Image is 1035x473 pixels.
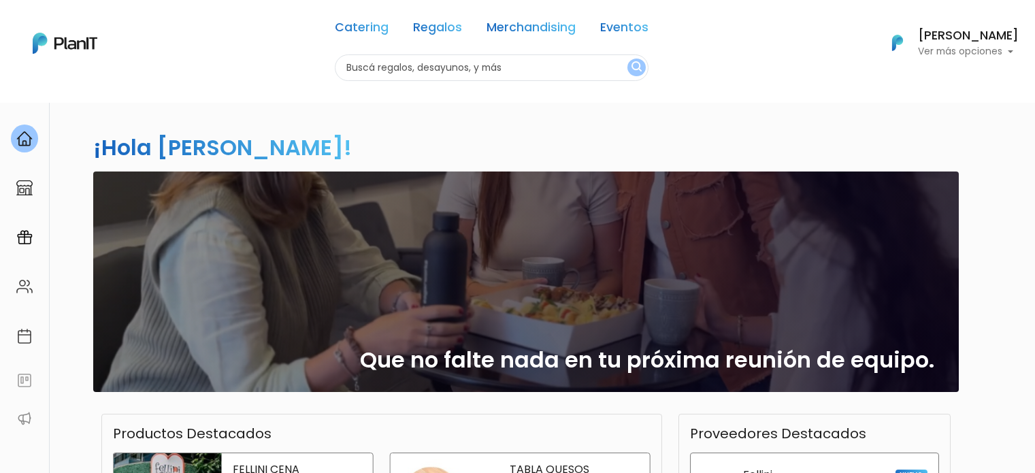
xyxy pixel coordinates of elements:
[335,54,648,81] input: Buscá regalos, desayunos, y más
[690,425,866,442] h3: Proveedores Destacados
[16,229,33,246] img: campaigns-02234683943229c281be62815700db0a1741e53638e28bf9629b52c665b00959.svg
[16,410,33,427] img: partners-52edf745621dab592f3b2c58e3bca9d71375a7ef29c3b500c9f145b62cc070d4.svg
[413,22,462,38] a: Regalos
[335,22,389,38] a: Catering
[883,28,913,58] img: PlanIt Logo
[16,372,33,389] img: feedback-78b5a0c8f98aac82b08bfc38622c3050aee476f2c9584af64705fc4e61158814.svg
[631,61,642,74] img: search_button-432b6d5273f82d61273b3651a40e1bd1b912527efae98b1b7a1b2c0702e16a8d.svg
[33,33,97,54] img: PlanIt Logo
[360,347,934,373] h2: Que no falte nada en tu próxima reunión de equipo.
[918,47,1019,56] p: Ver más opciones
[16,278,33,295] img: people-662611757002400ad9ed0e3c099ab2801c6687ba6c219adb57efc949bc21e19d.svg
[874,25,1019,61] button: PlanIt Logo [PERSON_NAME] Ver más opciones
[600,22,648,38] a: Eventos
[16,131,33,147] img: home-e721727adea9d79c4d83392d1f703f7f8bce08238fde08b1acbfd93340b81755.svg
[113,425,272,442] h3: Productos Destacados
[93,132,352,163] h2: ¡Hola [PERSON_NAME]!
[16,180,33,196] img: marketplace-4ceaa7011d94191e9ded77b95e3339b90024bf715f7c57f8cf31f2d8c509eaba.svg
[16,328,33,344] img: calendar-87d922413cdce8b2cf7b7f5f62616a5cf9e4887200fb71536465627b3292af00.svg
[487,22,576,38] a: Merchandising
[918,30,1019,42] h6: [PERSON_NAME]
